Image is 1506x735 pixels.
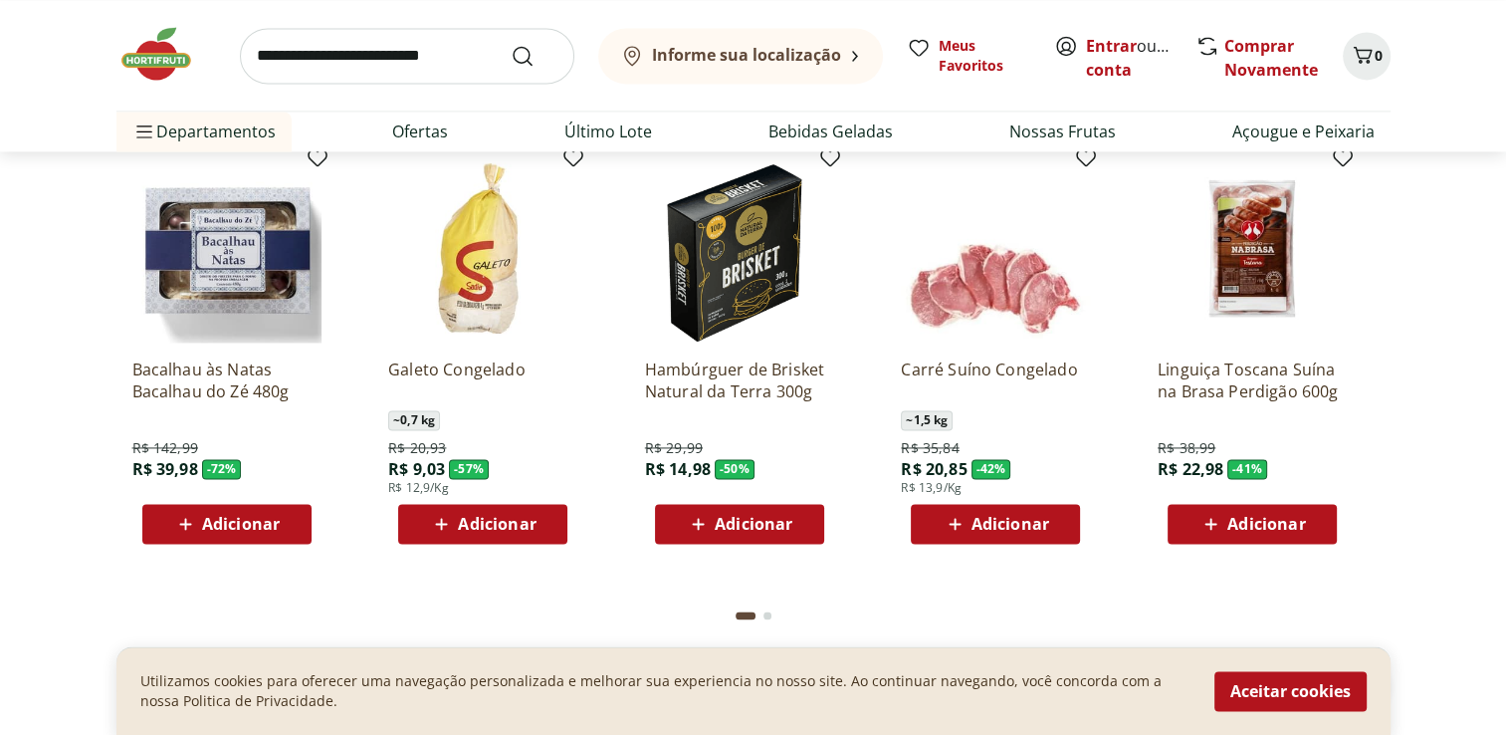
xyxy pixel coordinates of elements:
[911,504,1080,544] button: Adicionar
[392,120,448,143] a: Ofertas
[652,44,841,66] b: Informe sua localização
[901,359,1090,402] a: Carré Suíno Congelado
[1343,32,1391,80] button: Carrinho
[1214,671,1367,711] button: Aceitar cookies
[645,359,834,402] a: Hambúrguer de Brisket Natural da Terra 300g
[132,108,156,155] button: Menu
[240,28,574,84] input: search
[971,516,1049,532] span: Adicionar
[1009,120,1116,143] a: Nossas Frutas
[132,458,198,480] span: R$ 39,98
[1086,35,1195,81] a: Criar conta
[564,120,652,143] a: Último Lote
[1232,120,1375,143] a: Açougue e Peixaria
[759,592,775,639] button: Go to page 2 from fs-carousel
[1227,516,1305,532] span: Adicionar
[1224,35,1318,81] a: Comprar Novamente
[971,459,1011,479] span: - 42 %
[388,153,577,343] img: Galeto Congelado
[388,438,446,458] span: R$ 20,93
[388,410,440,430] span: ~ 0,7 kg
[901,480,962,496] span: R$ 13,9/Kg
[511,44,558,68] button: Submit Search
[939,36,1030,76] span: Meus Favoritos
[1168,504,1337,544] button: Adicionar
[645,153,834,343] img: Hambúrguer de Brisket Natural da Terra 300g
[140,671,1190,711] p: Utilizamos cookies para oferecer uma navegação personalizada e melhorar sua experiencia no nosso ...
[1086,34,1175,82] span: ou
[732,592,759,639] button: Current page from fs-carousel
[449,459,489,479] span: - 57 %
[715,459,754,479] span: - 50 %
[388,480,449,496] span: R$ 12,9/Kg
[398,504,567,544] button: Adicionar
[132,359,322,402] a: Bacalhau às Natas Bacalhau do Zé 480g
[655,504,824,544] button: Adicionar
[768,120,893,143] a: Bebidas Geladas
[1086,35,1137,57] a: Entrar
[907,36,1030,76] a: Meus Favoritos
[645,458,711,480] span: R$ 14,98
[901,410,953,430] span: ~ 1,5 kg
[901,458,967,480] span: R$ 20,85
[132,108,276,155] span: Departamentos
[132,153,322,343] img: Bacalhau às Natas Bacalhau do Zé 480g
[132,438,198,458] span: R$ 142,99
[1158,359,1347,402] a: Linguiça Toscana Suína na Brasa Perdigão 600g
[598,28,883,84] button: Informe sua localização
[1375,46,1383,65] span: 0
[388,458,445,480] span: R$ 9,03
[142,504,312,544] button: Adicionar
[202,459,242,479] span: - 72 %
[645,438,703,458] span: R$ 29,99
[1158,153,1347,343] img: Linguiça Toscana Suína na Brasa Perdigão 600g
[1158,438,1215,458] span: R$ 38,99
[116,24,216,84] img: Hortifruti
[901,153,1090,343] img: Carré Suíno Congelado
[901,438,959,458] span: R$ 35,84
[1227,459,1267,479] span: - 41 %
[388,359,577,402] a: Galeto Congelado
[715,516,792,532] span: Adicionar
[202,516,280,532] span: Adicionar
[1158,458,1223,480] span: R$ 22,98
[458,516,536,532] span: Adicionar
